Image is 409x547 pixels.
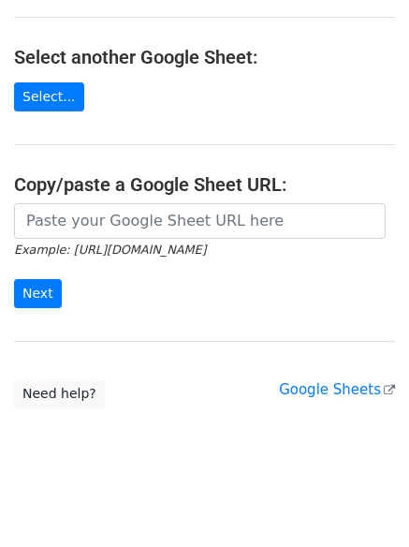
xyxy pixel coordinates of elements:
a: Select... [14,82,84,111]
iframe: Chat Widget [315,457,409,547]
small: Example: [URL][DOMAIN_NAME] [14,243,206,257]
input: Next [14,279,62,308]
h4: Select another Google Sheet: [14,46,395,68]
a: Need help? [14,379,105,408]
input: Paste your Google Sheet URL here [14,203,386,239]
div: Widget de chat [315,457,409,547]
h4: Copy/paste a Google Sheet URL: [14,173,395,196]
a: Google Sheets [279,381,395,398]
